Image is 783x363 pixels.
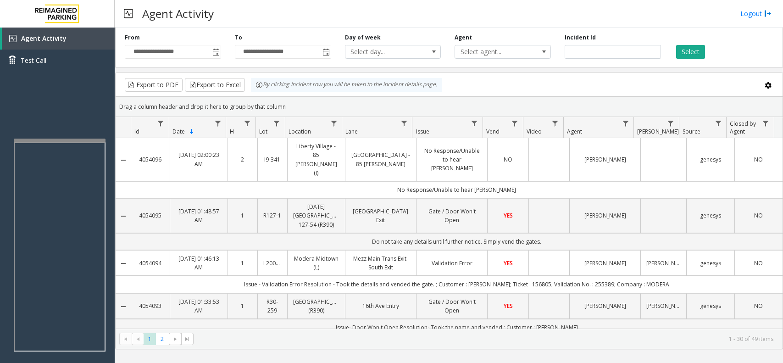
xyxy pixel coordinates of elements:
a: Agent Activity [2,28,115,50]
div: By clicking Incident row you will be taken to the incident details page. [251,78,442,92]
a: [PERSON_NAME] [575,302,635,310]
span: Go to the next page [169,333,181,346]
a: Collapse Details [116,303,131,310]
a: NO [740,302,777,310]
span: YES [504,259,513,267]
a: [PERSON_NAME] [646,302,681,310]
span: Lot [259,128,267,135]
a: 4054094 [137,259,164,268]
a: YES [493,302,522,310]
a: [DATE] 01:33:53 AM [176,297,222,315]
a: [PERSON_NAME] [575,155,635,164]
img: infoIcon.svg [255,81,263,89]
img: logout [764,9,772,18]
a: R127-1 [263,211,282,220]
a: Collapse Details [116,260,131,267]
span: Id [134,128,139,135]
label: To [235,34,242,42]
span: NO [754,259,763,267]
span: Source [683,128,700,135]
a: Agent Filter Menu [619,117,632,129]
span: Test Call [21,56,46,65]
a: Mezz Main Trans Exit- South Exit [351,254,411,272]
td: Issue- Door Won't Open Resolution- Took the name and vended.; Customer : [PERSON_NAME] [131,319,783,336]
span: Page 2 [156,333,168,345]
h3: Agent Activity [138,2,218,25]
span: Select day... [345,45,422,58]
span: NO [504,156,512,163]
button: Select [676,45,705,59]
span: Agent Activity [21,34,67,43]
a: 16th Ave Entry [351,302,411,310]
a: H Filter Menu [241,117,253,129]
a: Issue Filter Menu [468,117,481,129]
a: genesys [692,155,729,164]
a: Location Filter Menu [328,117,340,129]
span: H [230,128,234,135]
a: 1 [233,211,252,220]
a: Source Filter Menu [712,117,724,129]
span: Vend [486,128,500,135]
a: Logout [740,9,772,18]
a: 2 [233,155,252,164]
a: Collapse Details [116,156,131,164]
img: 'icon' [9,35,17,42]
a: YES [493,259,522,268]
a: Validation Error [422,259,482,268]
span: NO [754,212,763,219]
span: [PERSON_NAME] [637,128,679,135]
img: pageIcon [124,2,133,25]
a: [PERSON_NAME] [575,259,635,268]
a: genesys [692,302,729,310]
span: YES [504,212,513,219]
span: Select agent... [455,45,531,58]
a: L20000500 [263,259,282,268]
a: Gate / Door Won't Open [422,207,482,224]
a: YES [493,211,522,220]
td: No Response/Unable to hear [PERSON_NAME] [131,181,783,198]
a: [GEOGRAPHIC_DATA] Exit [351,207,411,224]
a: 1 [233,302,252,310]
span: Toggle popup [211,45,221,58]
a: I9-341 [263,155,282,164]
a: Video Filter Menu [549,117,561,129]
a: Closed by Agent Filter Menu [760,117,772,129]
a: [DATE] [GEOGRAPHIC_DATA] 127-54 (R390) [293,202,339,229]
span: Toggle popup [321,45,331,58]
span: NO [754,302,763,310]
a: NO [493,155,522,164]
a: 4054095 [137,211,164,220]
a: genesys [692,259,729,268]
label: Agent [455,34,472,42]
label: From [125,34,140,42]
span: Agent [567,128,582,135]
span: Issue [416,128,429,135]
a: NO [740,211,777,220]
a: [GEOGRAPHIC_DATA] (R390) [293,297,339,315]
label: Incident Id [565,34,596,42]
span: Go to the next page [172,335,179,343]
span: Date [172,128,185,135]
a: 1 [233,259,252,268]
a: Collapse Details [116,212,131,220]
div: Data table [116,117,783,329]
label: Day of week [345,34,381,42]
button: Export to Excel [185,78,245,92]
span: Go to the last page [183,335,191,343]
a: Liberty Village - 85 [PERSON_NAME] (I) [293,142,339,177]
td: Do not take any details until further notice. Simply vend the gates. [131,233,783,250]
span: NO [754,156,763,163]
a: [DATE] 02:00:23 AM [176,151,222,168]
span: Sortable [188,128,195,135]
a: [DATE] 01:46:13 AM [176,254,222,272]
a: Gate / Door Won't Open [422,297,482,315]
a: [GEOGRAPHIC_DATA] - 85 [PERSON_NAME] [351,151,411,168]
a: [DATE] 01:48:57 AM [176,207,222,224]
a: No Response/Unable to hear [PERSON_NAME] [422,146,482,173]
a: Id Filter Menu [155,117,167,129]
button: Export to PDF [125,78,183,92]
a: 4054096 [137,155,164,164]
span: Go to the last page [181,333,194,346]
span: Location [289,128,311,135]
a: 4054093 [137,302,164,310]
